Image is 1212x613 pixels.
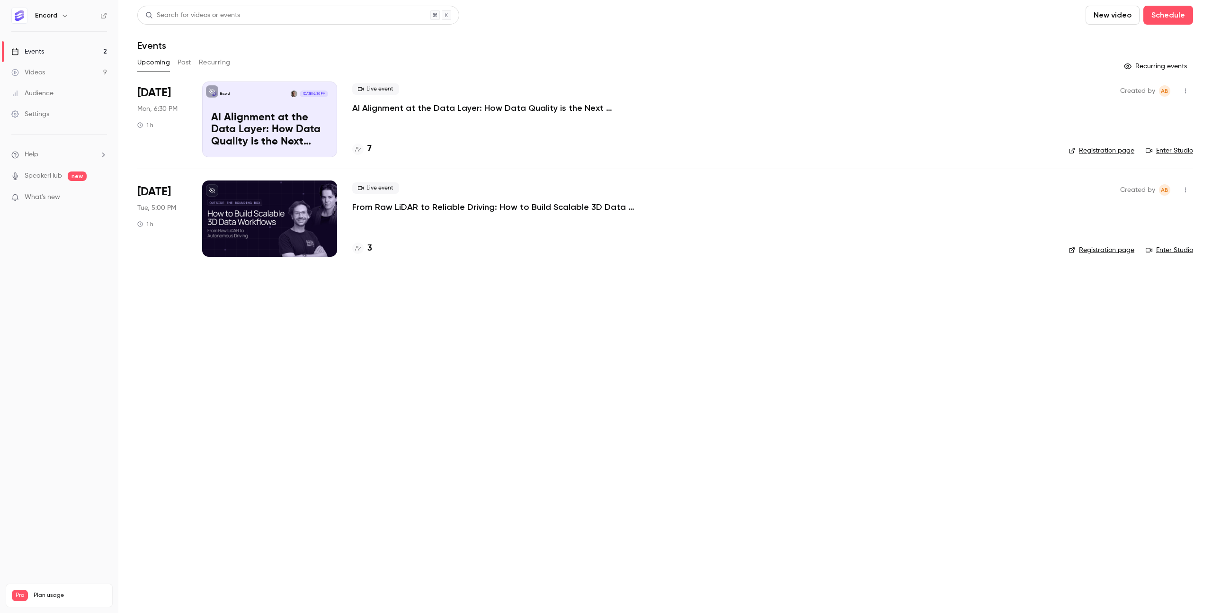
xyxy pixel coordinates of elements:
div: Oct 27 Mon, 6:30 PM (Europe/London) [137,81,187,157]
div: Audience [11,89,53,98]
a: SpeakerHub [25,171,62,181]
h6: Encord [35,11,57,20]
div: Search for videos or events [145,10,240,20]
iframe: Noticeable Trigger [96,193,107,202]
span: Tue, 5:00 PM [137,203,176,213]
button: Recurring events [1120,59,1193,74]
a: AI Alignment at the Data Layer: How Data Quality is the Next Frontier in AI [352,102,636,114]
button: Schedule [1143,6,1193,25]
span: Plan usage [34,592,107,599]
a: Enter Studio [1146,146,1193,155]
span: AB [1161,85,1168,97]
span: AB [1161,184,1168,196]
span: Annabel Benjamin [1159,85,1170,97]
a: Registration page [1069,146,1134,155]
h4: 3 [367,242,372,255]
span: Help [25,150,38,160]
li: help-dropdown-opener [11,150,107,160]
a: Registration page [1069,245,1134,255]
button: Past [178,55,191,70]
h4: 7 [367,143,372,155]
span: Annabel Benjamin [1159,184,1170,196]
span: new [68,171,87,181]
span: Created by [1120,85,1155,97]
div: 1 h [137,220,153,228]
span: Created by [1120,184,1155,196]
span: Live event [352,182,399,194]
a: AI Alignment at the Data Layer: How Data Quality is the Next Frontier in AIEncordJames Clough[DAT... [202,81,337,157]
div: 1 h [137,121,153,129]
button: Recurring [199,55,231,70]
img: James Clough [291,90,297,97]
div: Videos [11,68,45,77]
div: Oct 28 Tue, 5:00 PM (Europe/London) [137,180,187,256]
span: Pro [12,590,28,601]
a: Enter Studio [1146,245,1193,255]
div: Events [11,47,44,56]
button: New video [1086,6,1140,25]
span: [DATE] [137,184,171,199]
span: [DATE] 6:30 PM [300,90,328,97]
span: [DATE] [137,85,171,100]
span: What's new [25,192,60,202]
div: Settings [11,109,49,119]
img: Encord [12,8,27,23]
a: From Raw LiDAR to Reliable Driving: How to Build Scalable 3D Data Workflows [352,201,636,213]
span: Mon, 6:30 PM [137,104,178,114]
button: Upcoming [137,55,170,70]
h1: Events [137,40,166,51]
a: 7 [352,143,372,155]
p: AI Alignment at the Data Layer: How Data Quality is the Next Frontier in AI [211,112,328,148]
a: 3 [352,242,372,255]
span: Live event [352,83,399,95]
p: Encord [220,91,230,96]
